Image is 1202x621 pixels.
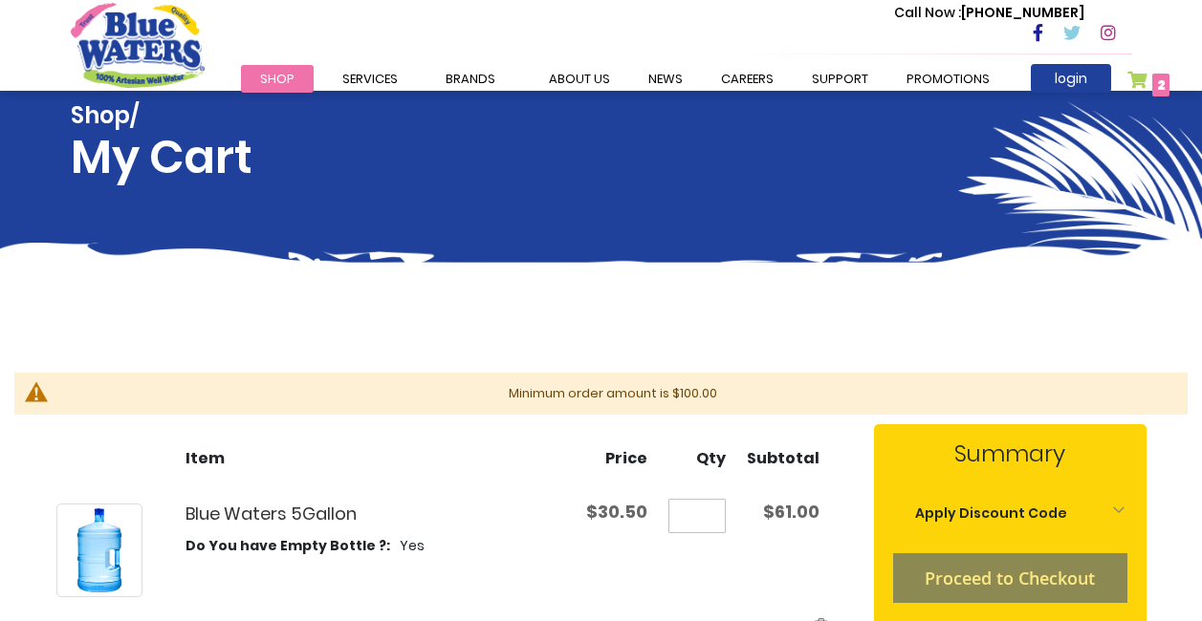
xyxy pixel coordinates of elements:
dt: Do You have Empty Bottle ? [186,536,390,556]
a: News [629,65,702,93]
a: about us [530,65,629,93]
span: $30.50 [586,500,647,524]
dd: Yes [400,536,425,556]
a: login [1031,64,1111,93]
span: Services [342,70,398,88]
span: Shop/ [71,102,252,130]
span: Item [186,447,225,469]
div: Minimum order amount is $100.00 [57,384,1169,403]
strong: Apply Discount Code [915,503,1067,523]
a: Blue Waters 5Gallon [56,503,142,597]
span: Qty [696,447,726,469]
span: Brands [446,70,495,88]
span: Price [605,447,647,469]
p: [PHONE_NUMBER] [894,3,1084,23]
a: Promotions [887,65,1009,93]
a: support [793,65,887,93]
span: 2 [1157,75,1166,95]
span: Call Now : [894,3,961,22]
img: Blue Waters 5Gallon [57,508,142,592]
h1: My Cart [71,102,252,184]
span: $61.00 [763,500,820,524]
a: Blue Waters 5Gallon [186,502,357,525]
span: Subtotal [747,447,820,469]
strong: Summary [893,437,1127,471]
a: careers [702,65,793,93]
a: store logo [71,3,205,87]
a: 2 [1127,71,1170,98]
span: Shop [260,70,295,88]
